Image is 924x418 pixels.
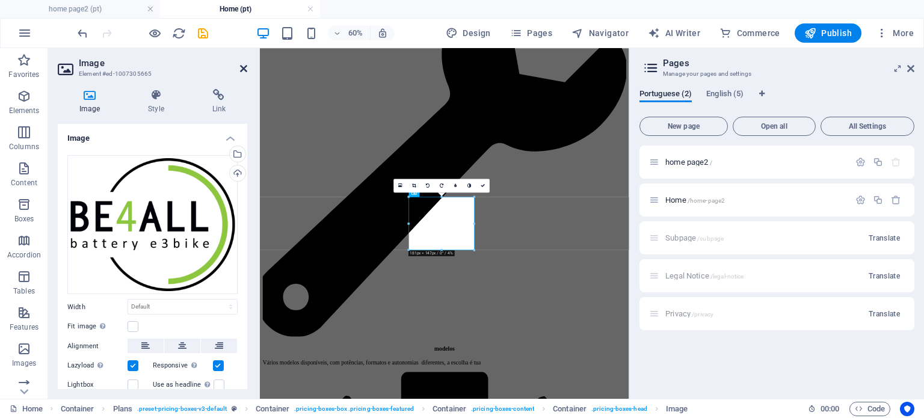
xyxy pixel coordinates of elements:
[328,26,371,40] button: 60%
[821,117,914,136] button: All Settings
[172,26,186,40] i: Reload page
[160,2,320,16] h4: Home (pt)
[733,117,816,136] button: Open all
[639,87,692,103] span: Portuguese (2)
[421,179,435,192] a: Rotate left 90°
[61,402,688,416] nav: breadcrumb
[67,319,128,334] label: Fit image
[76,26,90,40] i: Undo: Change image (Ctrl+Z)
[645,123,722,130] span: New page
[662,196,849,204] div: Home/home-page2
[869,233,900,243] span: Translate
[864,266,905,286] button: Translate
[10,402,43,416] a: Click to cancel selection. Double-click to open Pages
[873,157,883,167] div: Duplicate
[61,402,94,416] span: Click to select. Double-click to edit
[232,405,237,412] i: This element is a customizable preset
[441,23,496,43] div: Design (Ctrl+Alt+Y)
[67,155,238,295] div: logoe3-QdVrHP-Bfx6FZCPK1n7lqw.png
[826,123,909,130] span: All Settings
[873,195,883,205] div: Duplicate
[869,271,900,281] span: Translate
[446,27,491,39] span: Design
[891,157,901,167] div: The startpage cannot be deleted
[476,179,490,192] a: Confirm ( Ctrl ⏎ )
[639,89,914,112] div: Language Tabs
[591,402,647,416] span: . pricing-boxes-head
[171,26,186,40] button: reload
[639,117,728,136] button: New page
[67,339,128,354] label: Alignment
[869,309,900,319] span: Translate
[706,87,744,103] span: English (5)
[849,402,890,416] button: Code
[663,69,890,79] h3: Manage your pages and settings
[113,402,132,416] span: Click to select. Double-click to edit
[795,23,861,43] button: Publish
[715,23,785,43] button: Commerce
[821,402,839,416] span: 00 00
[79,69,223,79] h3: Element #ed-1007305665
[346,26,365,40] h6: 60%
[666,402,688,416] span: Click to select. Double-click to edit
[153,378,214,392] label: Use as headline
[571,27,629,39] span: Navigator
[79,58,247,69] h2: Image
[58,89,126,114] h4: Image
[462,179,476,192] a: Greyscale
[688,197,725,204] span: /home-page2
[433,402,466,416] span: Click to select. Double-click to edit
[808,402,840,416] h6: Session time
[8,70,39,79] p: Favorites
[407,179,421,192] a: Crop mode
[829,404,831,413] span: :
[196,26,210,40] i: Save (Ctrl+S)
[665,195,725,204] span: Home
[900,402,914,416] button: Usercentrics
[510,27,552,39] span: Pages
[864,304,905,324] button: Translate
[871,23,919,43] button: More
[147,26,162,40] button: Click here to leave preview mode and continue editing
[441,23,496,43] button: Design
[648,27,700,39] span: AI Writer
[855,157,866,167] div: Settings
[738,123,810,130] span: Open all
[505,23,557,43] button: Pages
[12,358,37,368] p: Images
[553,402,587,416] span: Click to select. Double-click to edit
[435,179,449,192] a: Rotate right 90°
[891,195,901,205] div: Remove
[449,179,463,192] a: Blur
[876,27,914,39] span: More
[855,195,866,205] div: Settings
[14,214,34,224] p: Boxes
[804,27,852,39] span: Publish
[471,402,534,416] span: . pricing-boxes-content
[9,142,39,152] p: Columns
[855,402,885,416] span: Code
[294,402,414,416] span: . pricing-boxes-box .pricing-boxes-featured
[196,26,210,40] button: save
[662,158,849,166] div: home page2/
[10,322,38,332] p: Features
[126,89,190,114] h4: Style
[137,402,227,416] span: . preset-pricing-boxes-v3-default
[67,378,128,392] label: Lightbox
[191,89,247,114] h4: Link
[256,402,289,416] span: Click to select. Double-click to edit
[67,304,128,310] label: Width
[9,106,40,115] p: Elements
[7,250,41,260] p: Accordion
[67,358,128,373] label: Lazyload
[153,358,213,373] label: Responsive
[719,27,780,39] span: Commerce
[75,26,90,40] button: undo
[393,179,407,192] a: Select files from the file manager, stock photos, or upload file(s)
[864,229,905,248] button: Translate
[58,124,247,146] h4: Image
[665,158,712,167] span: home page2
[13,286,35,296] p: Tables
[663,58,914,69] h2: Pages
[643,23,705,43] button: AI Writer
